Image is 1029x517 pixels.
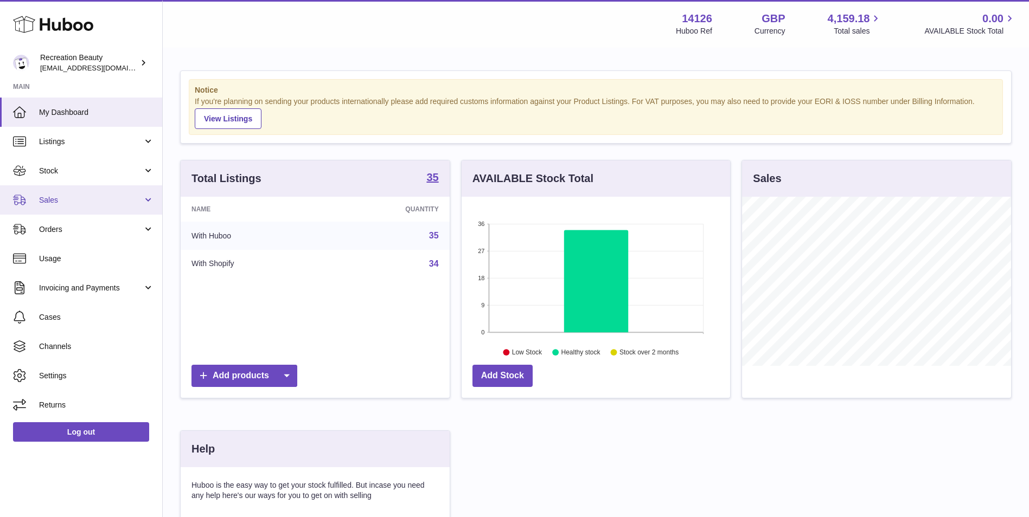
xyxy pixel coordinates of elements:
[39,195,143,205] span: Sales
[181,222,325,250] td: With Huboo
[195,85,997,95] strong: Notice
[325,197,449,222] th: Quantity
[39,341,154,352] span: Channels
[429,231,439,240] a: 35
[472,365,533,387] a: Add Stock
[39,224,143,235] span: Orders
[39,371,154,381] span: Settings
[195,96,997,129] div: If you're planning on sending your products internationally please add required customs informati...
[924,26,1016,36] span: AVAILABLE Stock Total
[481,329,484,335] text: 0
[13,422,149,442] a: Log out
[39,312,154,322] span: Cases
[39,283,143,293] span: Invoicing and Payments
[39,107,154,118] span: My Dashboard
[191,442,215,456] h3: Help
[561,348,600,356] text: Healthy stock
[478,275,484,281] text: 18
[982,11,1004,26] span: 0.00
[191,365,297,387] a: Add products
[40,63,159,72] span: [EMAIL_ADDRESS][DOMAIN_NAME]
[676,26,712,36] div: Huboo Ref
[828,11,883,36] a: 4,159.18 Total sales
[478,221,484,227] text: 36
[472,171,593,186] h3: AVAILABLE Stock Total
[426,172,438,185] a: 35
[181,250,325,278] td: With Shopify
[195,108,261,129] a: View Listings
[834,26,882,36] span: Total sales
[481,302,484,308] text: 9
[924,11,1016,36] a: 0.00 AVAILABLE Stock Total
[191,480,439,501] p: Huboo is the easy way to get your stock fulfilled. But incase you need any help here's our ways f...
[181,197,325,222] th: Name
[191,171,261,186] h3: Total Listings
[755,26,785,36] div: Currency
[39,400,154,410] span: Returns
[426,172,438,183] strong: 35
[13,55,29,71] img: customercare@recreationbeauty.com
[828,11,870,26] span: 4,159.18
[619,348,679,356] text: Stock over 2 months
[512,348,542,356] text: Low Stock
[39,137,143,147] span: Listings
[40,53,138,73] div: Recreation Beauty
[478,248,484,254] text: 27
[753,171,781,186] h3: Sales
[39,254,154,264] span: Usage
[39,166,143,176] span: Stock
[429,259,439,268] a: 34
[682,11,712,26] strong: 14126
[762,11,785,26] strong: GBP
